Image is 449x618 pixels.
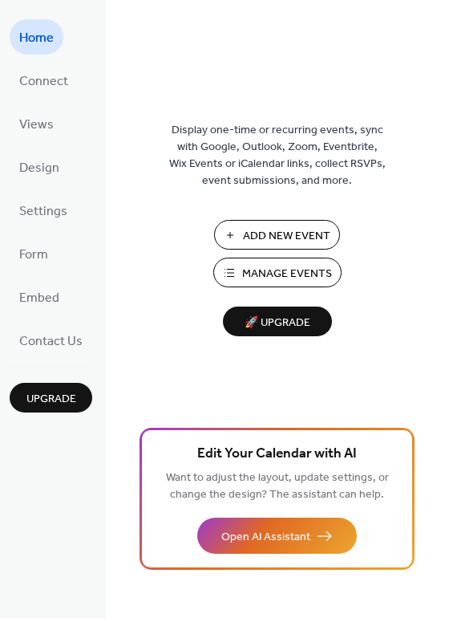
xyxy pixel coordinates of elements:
span: Settings [19,199,67,225]
span: Upgrade [26,391,76,408]
a: Connect [10,63,78,98]
span: Form [19,242,48,268]
span: Connect [19,69,68,95]
a: Design [10,149,69,185]
a: Form [10,236,58,271]
span: Edit Your Calendar with AI [197,443,357,466]
span: Home [19,26,54,51]
span: 🚀 Upgrade [233,312,322,334]
span: Manage Events [242,266,332,283]
span: Views [19,112,54,138]
span: Design [19,156,59,181]
span: Display one-time or recurring events, sync with Google, Outlook, Zoom, Eventbrite, Wix Events or ... [169,122,386,189]
a: Home [10,19,63,55]
button: Add New Event [214,220,340,250]
span: Embed [19,286,59,311]
span: Contact Us [19,329,83,355]
span: Want to adjust the layout, update settings, or change the design? The assistant can help. [166,467,389,506]
button: 🚀 Upgrade [223,307,332,336]
span: Open AI Assistant [221,529,310,546]
a: Settings [10,193,77,228]
a: Views [10,106,63,141]
span: Add New Event [243,228,330,245]
button: Open AI Assistant [197,518,357,554]
a: Contact Us [10,323,92,358]
a: Embed [10,279,69,315]
button: Upgrade [10,383,92,413]
button: Manage Events [213,258,342,287]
